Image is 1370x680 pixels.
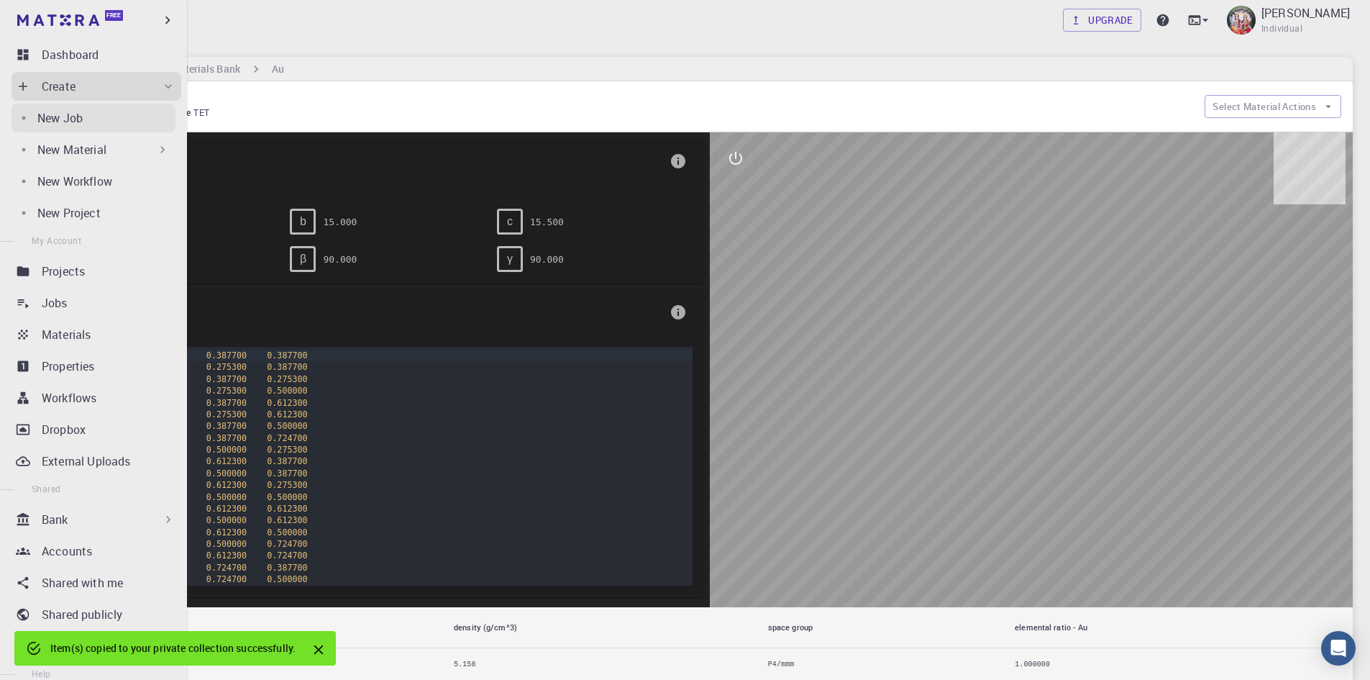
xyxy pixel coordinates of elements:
span: 0.275300 [267,445,307,455]
span: 0.275300 [206,386,247,396]
span: 0.612300 [267,409,307,420]
span: 0.387700 [206,374,247,384]
a: External Uploads [12,447,181,476]
span: Support [29,10,81,23]
button: Close [307,638,330,661]
span: 0.612300 [206,480,247,490]
th: elemental ratio - Au [1003,607,1353,648]
div: Item(s) copied to your private collection successfully. [50,635,296,661]
span: 0.500000 [267,574,307,584]
a: Dashboard [12,40,181,69]
a: New Workflow [12,167,175,196]
pre: 15.500 [530,209,564,235]
span: 0.724700 [267,550,307,561]
p: Workflows [42,389,96,407]
a: Shared publicly [12,600,181,629]
p: Properties [42,358,95,375]
a: Shared externally [12,632,181,661]
span: 0.387700 [267,468,307,479]
a: Properties [12,352,181,381]
a: Workflows [12,384,181,412]
p: New Workflow [37,173,112,190]
p: Jobs [42,294,68,312]
span: 0.275300 [267,374,307,384]
span: 0.500000 [206,539,247,549]
span: 0.612300 [206,504,247,514]
span: TET [193,106,215,118]
span: 0.724700 [206,563,247,573]
span: Shared [32,483,60,494]
span: 0.500000 [206,468,247,479]
pre: 90.000 [323,247,357,272]
button: Select Material Actions [1205,95,1341,118]
a: New Project [12,199,175,227]
span: 0.500000 [267,421,307,431]
p: New Project [37,204,101,222]
th: unit cell volume (Å^3) [66,607,442,648]
span: 0.724700 [267,433,307,443]
p: Create [42,78,76,95]
span: 0.500000 [267,386,307,396]
div: Bank [12,505,181,534]
span: c [507,215,513,228]
span: 0.612300 [267,504,307,514]
p: Dashboard [42,46,99,63]
span: 0.387700 [206,433,247,443]
span: 0.275300 [206,409,247,420]
button: info [664,298,693,327]
span: 0.500000 [206,515,247,525]
span: 0.387700 [267,362,307,372]
span: 0.612300 [267,515,307,525]
p: Au [114,93,1193,106]
span: 0.387700 [267,350,307,361]
span: 0.387700 [206,350,247,361]
div: Create [12,72,181,101]
img: D ARUMUGAM [1227,6,1256,35]
span: Individual [1261,22,1302,36]
img: logo [17,14,99,26]
div: New Material [12,135,175,164]
p: Projects [42,263,85,280]
span: 0.387700 [267,456,307,466]
h6: Au [272,61,284,77]
span: 0.724700 [267,539,307,549]
p: Shared publicly [42,606,122,623]
a: Materials [12,320,181,349]
span: 0.275300 [267,480,307,490]
div: Open Intercom Messenger [1321,631,1356,666]
span: 0.612300 [206,456,247,466]
button: info [664,147,693,176]
p: Materials [42,326,91,343]
p: New Job [37,109,83,127]
p: Accounts [42,543,92,560]
span: Basis [83,301,664,324]
span: 0.724700 [206,574,247,584]
p: Shared with me [42,574,123,591]
p: [PERSON_NAME] [1261,4,1350,22]
span: 0.387700 [267,563,307,573]
a: New Job [12,104,175,132]
span: 0.387700 [206,421,247,431]
p: New Material [37,141,106,158]
span: 0.612300 [206,550,247,561]
a: Accounts [12,537,181,566]
p: Bank [42,511,68,528]
span: 0.612300 [267,398,307,408]
a: Upgrade [1063,9,1141,32]
h6: Materials Bank [165,61,239,77]
span: 0.500000 [267,492,307,502]
a: Dropbox [12,415,181,444]
span: γ [507,253,513,266]
pre: 15.000 [323,209,357,235]
a: Projects [12,257,181,286]
span: 0.387700 [206,398,247,408]
span: 0.500000 [206,445,247,455]
span: 0.612300 [206,527,247,538]
p: External Uploads [42,453,130,470]
th: space group [757,607,1003,648]
p: Dropbox [42,421,86,438]
span: 0.275300 [206,362,247,372]
span: My Account [32,235,81,246]
span: β [300,253,306,266]
span: Lattice [83,150,664,173]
